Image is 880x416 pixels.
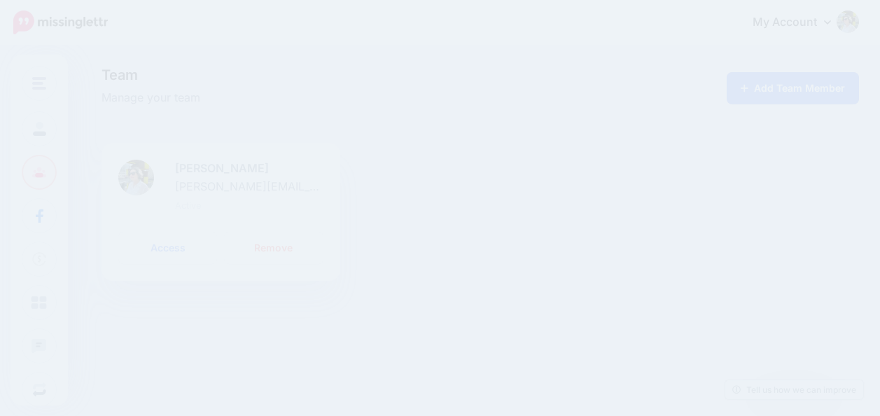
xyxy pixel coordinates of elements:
[118,232,217,264] a: Access
[727,72,859,104] a: Add Team Member
[175,161,269,175] b: andrea@perfectclient.co.uk
[13,11,108,34] img: Missinglettr
[739,6,859,40] a: My Account
[725,380,863,399] a: Tell us how we can improve
[102,68,599,82] span: Team
[118,160,154,195] img: andrea_thumb_medium.JPG
[165,160,334,215] div: [PERSON_NAME][EMAIL_ADDRESS][DOMAIN_NAME]
[32,77,46,90] img: menu.png
[102,89,599,107] span: Manage your team
[224,232,323,264] a: Remove
[175,200,201,211] small: Active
